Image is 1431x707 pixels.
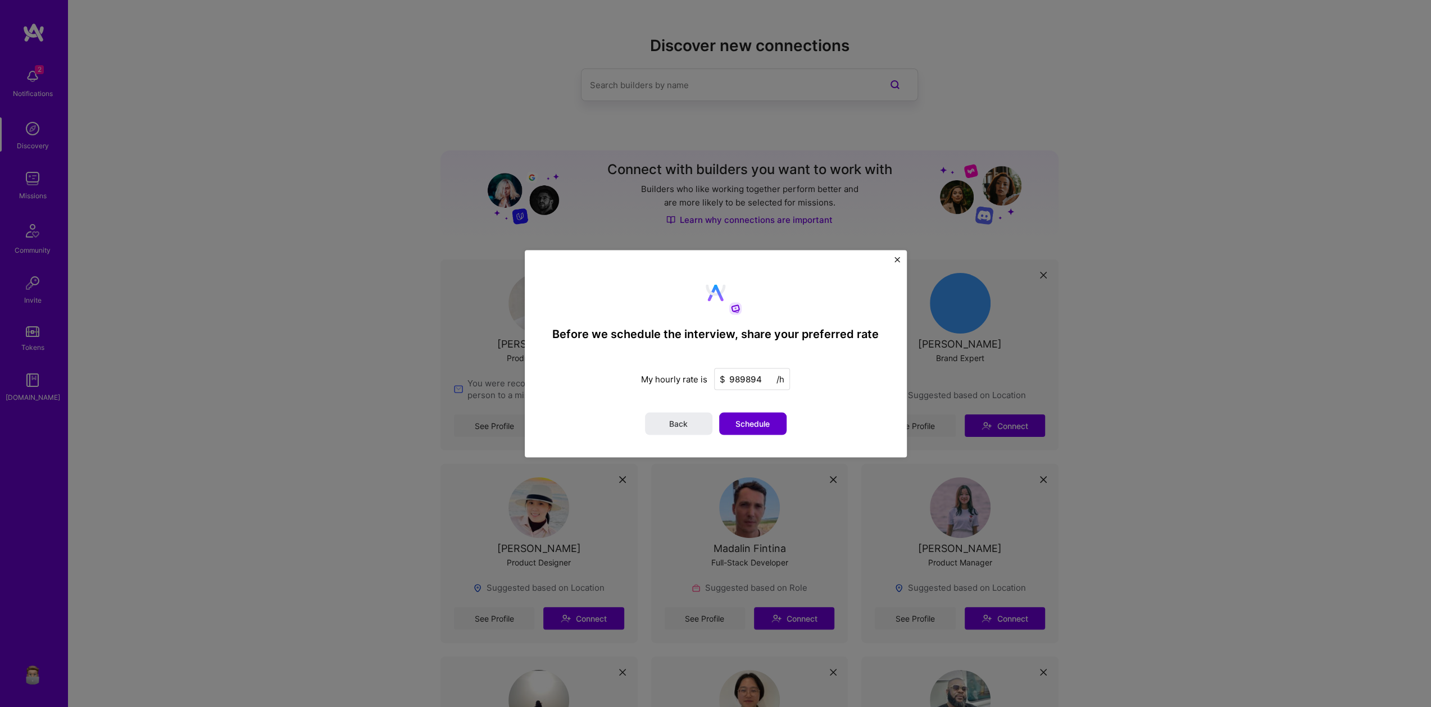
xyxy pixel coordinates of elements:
[735,418,770,429] span: Schedule
[552,326,879,341] h4: Before we schedule the interview, share your preferred rate
[706,284,726,301] img: Company Logo
[719,412,787,435] button: Schedule
[894,257,900,268] button: Close
[720,373,725,385] span: $
[776,373,784,385] span: /h
[645,412,712,435] button: Back
[641,368,790,390] div: My hourly rate is
[669,418,688,429] span: Back
[728,301,743,316] img: share rate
